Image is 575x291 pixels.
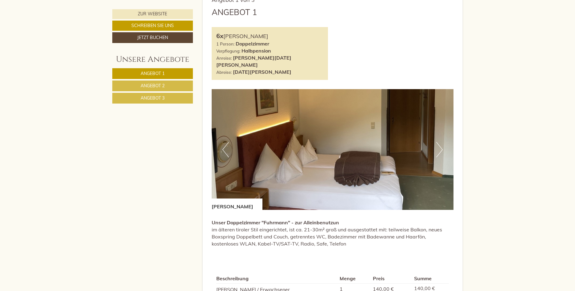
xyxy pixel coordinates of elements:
img: image [212,89,453,210]
p: im älteren tiroler Stil eingerichtet, ist ca. 21-30m² groß und ausgestattet mit: teilweise Balkon... [212,219,453,247]
b: [DATE][PERSON_NAME] [233,69,291,75]
div: [PERSON_NAME] [216,32,323,41]
b: [PERSON_NAME][DATE][PERSON_NAME] [216,55,291,68]
small: Verpflegung: [216,48,240,53]
div: [PERSON_NAME] [212,199,262,210]
b: 6x [216,32,223,40]
span: Angebot 1 [141,71,165,76]
span: Angebot 3 [141,95,165,101]
th: Preis [370,274,412,283]
th: Beschreibung [216,274,337,283]
strong: Unser Doppelzimmer "Fuhrmann" - zur Alleinbenutzun [212,219,339,226]
div: Angebot 1 [212,6,257,18]
th: Summe [412,274,449,283]
a: Zur Website [112,9,193,19]
b: Halbpension [242,48,271,54]
button: Previous [222,142,229,157]
small: Abreise: [216,69,232,75]
small: 1 Person: [216,41,234,46]
button: Next [436,142,443,157]
small: Anreise: [216,55,232,61]
th: Menge [337,274,370,283]
a: Schreiben Sie uns [112,21,193,31]
b: Doppelzimmer [236,41,269,47]
span: Angebot 2 [141,83,165,88]
div: Unsere Angebote [112,54,193,65]
a: Jetzt buchen [112,32,193,43]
